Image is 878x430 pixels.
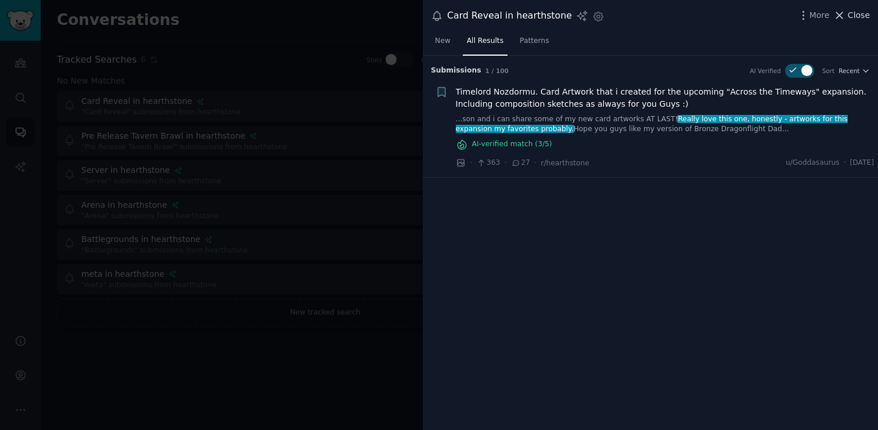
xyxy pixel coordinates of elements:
span: AI-verified match ( 3 /5) [472,139,552,150]
span: · [470,157,472,169]
span: 27 [511,158,530,168]
a: All Results [463,32,508,56]
span: · [534,157,537,169]
button: Recent [839,67,870,75]
span: [DATE] [850,158,874,168]
a: Patterns [516,32,553,56]
a: New [431,32,455,56]
div: Sort [822,67,835,75]
a: ...son and i can share some of my new card artworks AT LAST!Really love this one, honestly - artw... [456,114,875,135]
span: Submission s [431,66,481,76]
span: Recent [839,67,859,75]
span: u/Goddasaurus [786,158,840,168]
span: More [809,9,830,21]
span: All Results [467,36,503,46]
span: 1 / 100 [485,67,509,74]
span: · [504,157,506,169]
a: Timelord Nozdormu. Card Artwork that i created for the upcoming "Across the Timeways" expansion. ... [456,86,875,110]
span: r/hearthstone [541,159,589,167]
span: · [844,158,846,168]
span: Patterns [520,36,549,46]
span: Close [848,9,870,21]
button: Close [833,9,870,21]
div: Card Reveal in hearthstone [447,9,572,23]
button: More [797,9,830,21]
span: New [435,36,451,46]
div: AI Verified [750,67,780,75]
span: 363 [476,158,500,168]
